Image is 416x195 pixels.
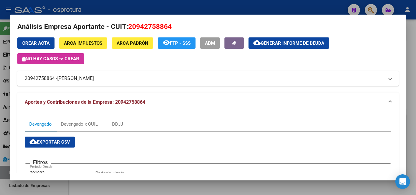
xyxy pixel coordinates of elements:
div: DDJJ [112,121,123,127]
div: Open Intercom Messenger [395,174,410,189]
button: No hay casos -> Crear [17,53,84,64]
button: FTP - SSS [158,37,196,49]
span: No hay casos -> Crear [22,56,79,61]
button: Generar informe de deuda [249,37,329,49]
mat-icon: remove_red_eye [163,39,170,46]
span: Generar informe de deuda [261,40,324,46]
span: ARCA Padrón [117,40,148,46]
div: Devengado [29,121,52,127]
mat-expansion-panel-header: Aportes y Contribuciones de la Empresa: 20942758864 [17,92,399,112]
span: ABM [205,40,215,46]
div: Devengado x CUIL [61,121,98,127]
button: Crear Acta [17,37,55,49]
span: Exportar CSV [30,139,70,145]
span: [PERSON_NAME] [57,75,94,82]
h2: Análisis Empresa Aportante - CUIT: [17,22,399,32]
span: Aportes y Contribuciones de la Empresa: 20942758864 [25,99,145,105]
span: 20942758864 [128,23,172,30]
h3: Filtros [30,159,51,165]
span: ARCA Impuestos [64,40,102,46]
mat-expansion-panel-header: 20942758864 -[PERSON_NAME] [17,71,399,86]
button: ABM [200,37,220,49]
span: FTP - SSS [170,40,191,46]
button: Exportar CSV [25,137,75,148]
button: ARCA Impuestos [59,37,107,49]
button: ARCA Padrón [112,37,153,49]
mat-icon: cloud_download [30,138,37,145]
mat-panel-title: 20942758864 - [25,75,384,82]
span: Crear Acta [22,40,50,46]
mat-icon: cloud_download [253,39,261,46]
